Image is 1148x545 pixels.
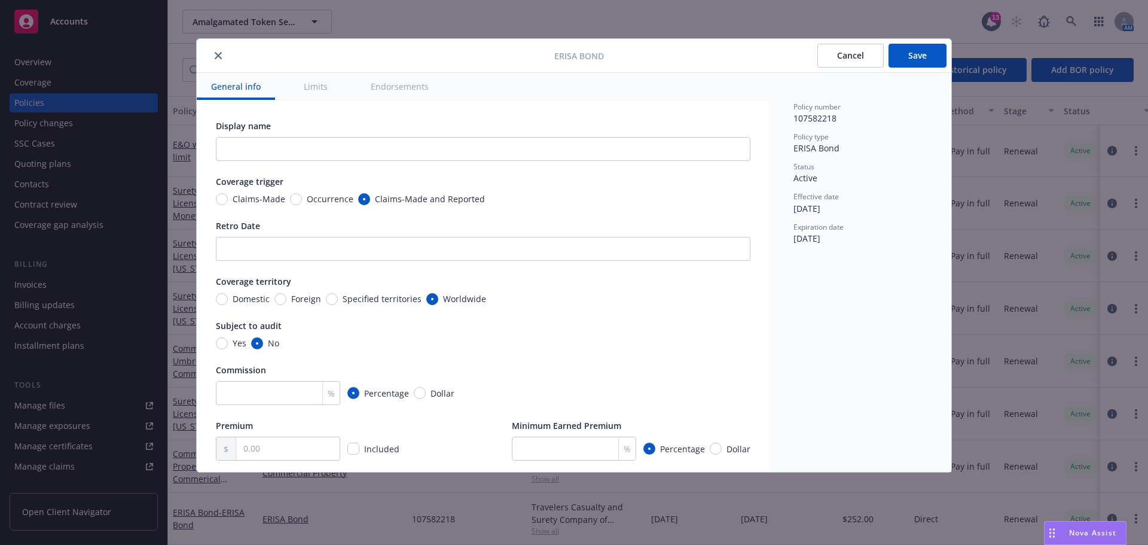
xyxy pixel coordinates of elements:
input: Percentage [643,443,655,455]
span: Display name [216,120,271,132]
input: Foreign [274,293,286,305]
input: No [251,337,263,349]
span: Specified territories [343,293,422,305]
span: Expiration date [793,222,844,232]
span: Dollar [726,443,750,455]
span: Coverage trigger [216,176,283,187]
span: ERISA Bond [554,50,604,62]
span: Claims-Made [233,193,285,205]
button: General info [197,73,275,100]
span: ERISA Bond [793,142,839,154]
input: Claims-Made [216,193,228,205]
button: Nova Assist [1044,521,1126,545]
input: Claims-Made and Reported [358,193,370,205]
span: Occurrence [307,193,353,205]
span: Commission [216,364,266,376]
span: 107582218 [793,112,836,124]
span: Claims-Made and Reported [375,193,485,205]
span: Foreign [291,293,321,305]
button: Limits [289,73,342,100]
span: Active [793,172,817,184]
span: Nova Assist [1069,528,1116,538]
button: Cancel [817,44,884,68]
span: [DATE] [793,203,820,214]
span: Dollar [430,387,454,400]
input: Specified territories [326,293,338,305]
span: Domestic [233,293,270,305]
input: Dollar [414,387,426,399]
span: Minimum Earned Premium [512,420,621,431]
input: 0.00 [236,437,340,460]
span: Percentage [660,443,705,455]
span: Yes [233,337,246,349]
span: Subject to audit [216,320,282,331]
button: Endorsements [356,73,443,100]
span: No [268,337,279,349]
span: % [328,387,335,400]
span: Worldwide [443,293,486,305]
div: Drag to move [1045,522,1060,544]
span: Premium [216,420,253,431]
input: Worldwide [426,293,438,305]
span: Effective date [793,191,839,202]
span: Included [364,443,399,455]
span: [DATE] [793,233,820,244]
button: close [211,48,225,63]
span: Retro Date [216,220,260,232]
span: Coverage territory [216,276,291,287]
input: Yes [216,337,228,349]
input: Occurrence [290,193,302,205]
input: Dollar [710,443,722,455]
span: % [624,443,631,455]
span: Percentage [364,387,409,400]
input: Domestic [216,293,228,305]
span: Status [793,162,814,172]
input: Percentage [347,387,359,399]
span: Policy type [793,132,829,142]
button: Save [889,44,947,68]
span: Policy number [793,102,841,112]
